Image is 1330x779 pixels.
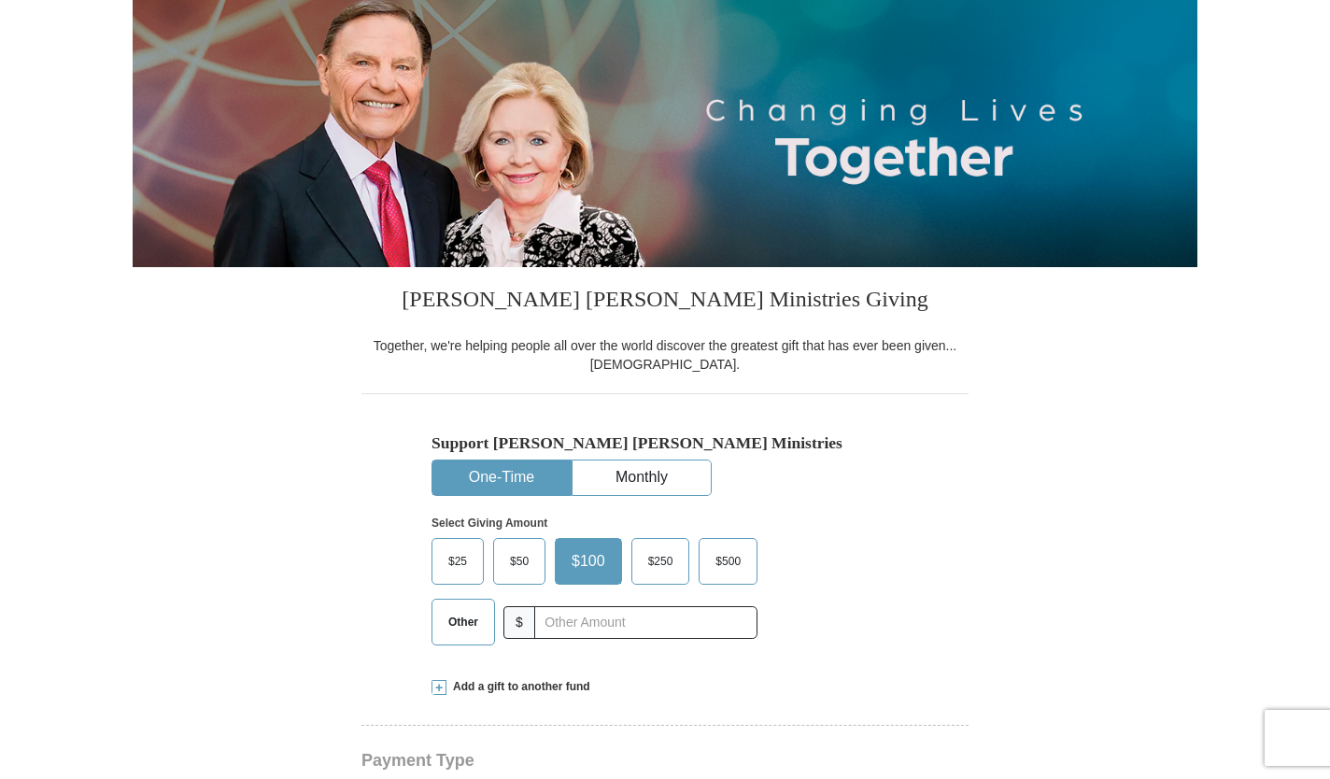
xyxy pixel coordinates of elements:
h3: [PERSON_NAME] [PERSON_NAME] Ministries Giving [361,267,969,336]
input: Other Amount [534,606,757,639]
button: One-Time [432,460,571,495]
span: $50 [501,547,538,575]
button: Monthly [573,460,711,495]
span: $500 [706,547,750,575]
span: $ [503,606,535,639]
span: Other [439,608,488,636]
h4: Payment Type [361,753,969,768]
span: $25 [439,547,476,575]
h5: Support [PERSON_NAME] [PERSON_NAME] Ministries [432,433,898,453]
span: $100 [562,547,615,575]
span: $250 [639,547,683,575]
div: Together, we're helping people all over the world discover the greatest gift that has ever been g... [361,336,969,374]
strong: Select Giving Amount [432,517,547,530]
span: Add a gift to another fund [446,679,590,695]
